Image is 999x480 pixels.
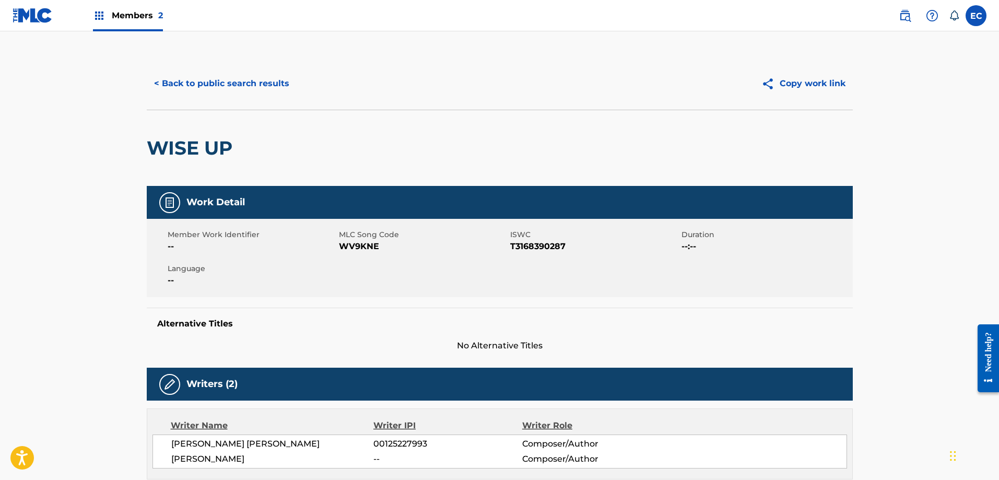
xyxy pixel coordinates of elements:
[950,440,956,472] div: Drag
[949,10,959,21] div: Notifications
[926,9,938,22] img: help
[895,5,915,26] a: Public Search
[168,240,336,253] span: --
[158,10,163,20] span: 2
[681,229,850,240] span: Duration
[522,419,657,432] div: Writer Role
[373,438,522,450] span: 00125227993
[147,339,853,352] span: No Alternative Titles
[93,9,105,22] img: Top Rightsholders
[171,438,374,450] span: [PERSON_NAME] [PERSON_NAME]
[510,240,679,253] span: T3168390287
[681,240,850,253] span: --:--
[947,430,999,480] iframe: Chat Widget
[339,240,508,253] span: WV9KNE
[112,9,163,21] span: Members
[168,263,336,274] span: Language
[373,453,522,465] span: --
[186,378,238,390] h5: Writers (2)
[761,77,780,90] img: Copy work link
[168,274,336,287] span: --
[163,378,176,391] img: Writers
[510,229,679,240] span: ISWC
[163,196,176,209] img: Work Detail
[13,8,53,23] img: MLC Logo
[966,5,986,26] div: User Menu
[754,71,853,97] button: Copy work link
[899,9,911,22] img: search
[147,71,297,97] button: < Back to public search results
[171,419,374,432] div: Writer Name
[339,229,508,240] span: MLC Song Code
[922,5,943,26] div: Help
[171,453,374,465] span: [PERSON_NAME]
[168,229,336,240] span: Member Work Identifier
[522,453,657,465] span: Composer/Author
[970,317,999,401] iframe: Resource Center
[373,419,522,432] div: Writer IPI
[157,319,842,329] h5: Alternative Titles
[186,196,245,208] h5: Work Detail
[147,136,238,160] h2: WISE UP
[522,438,657,450] span: Composer/Author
